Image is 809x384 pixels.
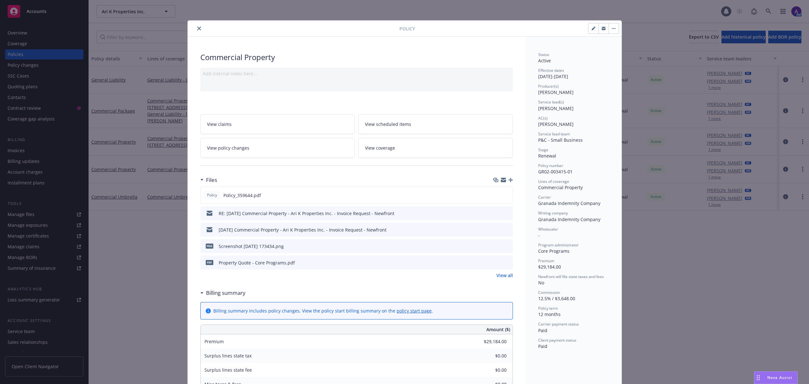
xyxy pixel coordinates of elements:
span: Policy_359644.pdf [223,192,261,199]
button: download file [495,259,500,266]
div: Add internal notes here... [203,70,510,77]
span: 12 months [538,311,561,317]
input: 0.00 [469,365,510,375]
button: download file [495,243,500,250]
button: close [195,25,203,32]
span: [PERSON_NAME] [538,121,574,127]
div: [DATE] Commercial Property - Ari K Properties Inc. - Invoice Request - Newfront [219,226,386,233]
div: Property Quote - Core Programs.pdf [219,259,295,266]
a: View policy changes [200,138,355,158]
span: Lines of coverage [538,179,569,184]
span: Carrier [538,195,551,200]
a: View claims [200,114,355,134]
input: 0.00 [469,337,510,346]
span: pdf [206,260,213,265]
button: Nova Assist [754,371,798,384]
span: Policy [399,25,415,32]
span: Status [538,52,549,57]
h3: Billing summary [206,289,246,297]
span: AC(s) [538,115,548,121]
span: View claims [207,121,232,127]
a: View scheduled items [358,114,513,134]
span: Wholesaler [538,226,558,232]
span: Granada Indemnity Company [538,216,600,222]
span: Program administrator [538,242,579,248]
button: preview file [505,226,510,233]
div: Billing summary [200,289,246,297]
button: preview file [505,243,510,250]
button: preview file [505,259,510,266]
span: Client payment status [538,338,576,343]
span: Policy number [538,163,563,168]
span: [PERSON_NAME] [538,89,574,95]
span: P&C - Small Business [538,137,583,143]
span: Writing company [538,210,568,216]
span: Nova Assist [767,375,792,380]
div: Screenshot [DATE] 173434.png [219,243,284,250]
span: View policy changes [207,145,249,151]
span: Service lead team [538,131,570,137]
span: $29,184.00 [538,264,561,270]
span: Effective dates [538,68,564,73]
a: policy start page [397,308,432,314]
span: Service lead(s) [538,99,564,105]
button: download file [495,226,500,233]
span: - [538,232,540,238]
span: 12.5% / $3,648.00 [538,295,575,301]
span: Granada Indemnity Company [538,200,600,206]
span: View scheduled items [365,121,411,127]
input: 0.00 [469,351,510,361]
span: Policy [206,192,218,198]
a: View coverage [358,138,513,158]
button: preview file [504,192,510,199]
span: Premium [204,338,224,344]
div: RE: [DATE] Commercial Property - Ari K Properties Inc. - Invoice Request - Newfront [219,210,394,217]
span: Stage [538,147,548,152]
span: png [206,244,213,248]
button: preview file [505,210,510,217]
span: Surplus lines state fee [204,367,252,373]
span: Paid [538,343,547,349]
div: Billing summary includes policy changes. View the policy start billing summary on the . [213,307,433,314]
span: Newfront will file state taxes and fees [538,274,604,279]
div: [DATE] - [DATE] [538,68,609,80]
span: Carrier payment status [538,321,579,327]
span: Policy term [538,306,558,311]
span: Paid [538,327,547,333]
div: Drag to move [754,372,762,384]
button: download file [495,210,500,217]
span: [PERSON_NAME] [538,105,574,111]
span: Renewal [538,153,556,159]
span: Surplus lines state tax [204,353,252,359]
span: Premium [538,258,554,263]
span: Commercial Property [538,184,583,190]
span: View coverage [365,145,395,151]
button: download file [494,192,499,199]
span: Amount ($) [486,326,510,333]
span: GR02-003415-01 [538,169,573,175]
span: Active [538,58,551,64]
h3: Files [206,176,217,184]
span: Producer(s) [538,84,559,89]
span: Core Programs [538,248,569,254]
span: Commission [538,290,560,295]
a: View all [496,272,513,279]
span: No [538,280,544,286]
div: Files [200,176,217,184]
div: Commercial Property [200,52,513,63]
